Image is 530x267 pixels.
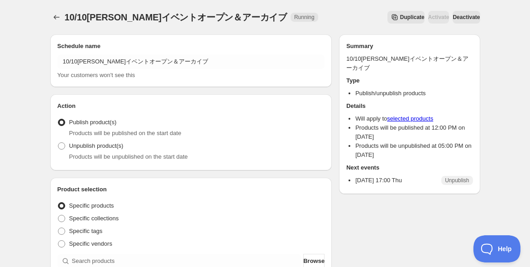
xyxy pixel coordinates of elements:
[473,235,521,262] iframe: Toggle Customer Support
[57,185,325,194] h2: Product selection
[69,202,114,209] span: Specific products
[346,76,473,85] h2: Type
[69,153,188,160] span: Products will be unpublished on the start date
[346,102,473,111] h2: Details
[387,115,433,122] a: selected products
[303,257,325,266] span: Browse
[346,54,473,73] p: 10/10[PERSON_NAME]イベントオープン＆アーカイブ
[69,240,112,247] span: Specific vendors
[355,123,473,141] li: Products will be published at 12:00 PM on [DATE]
[387,11,425,24] button: Secondary action label
[355,141,473,160] li: Products will be unpublished at 05:00 PM on [DATE]
[294,14,315,21] span: Running
[355,89,473,98] li: Publish/unpublish products
[346,163,473,172] h2: Next events
[69,119,117,126] span: Publish product(s)
[346,42,473,51] h2: Summary
[69,142,124,149] span: Unpublish product(s)
[69,228,103,234] span: Specific tags
[355,114,473,123] li: Will apply to
[355,176,402,185] p: [DATE] 17:00 Thu
[69,130,181,136] span: Products will be published on the start date
[57,42,325,51] h2: Schedule name
[69,215,119,222] span: Specific collections
[57,102,325,111] h2: Action
[445,177,469,184] span: Unpublish
[57,72,135,78] span: Your customers won't see this
[65,12,287,22] span: 10/10[PERSON_NAME]イベントオープン＆アーカイブ
[50,11,63,24] button: Schedules
[453,14,480,21] span: Deactivate
[400,14,425,21] span: Duplicate
[453,11,480,24] button: Deactivate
